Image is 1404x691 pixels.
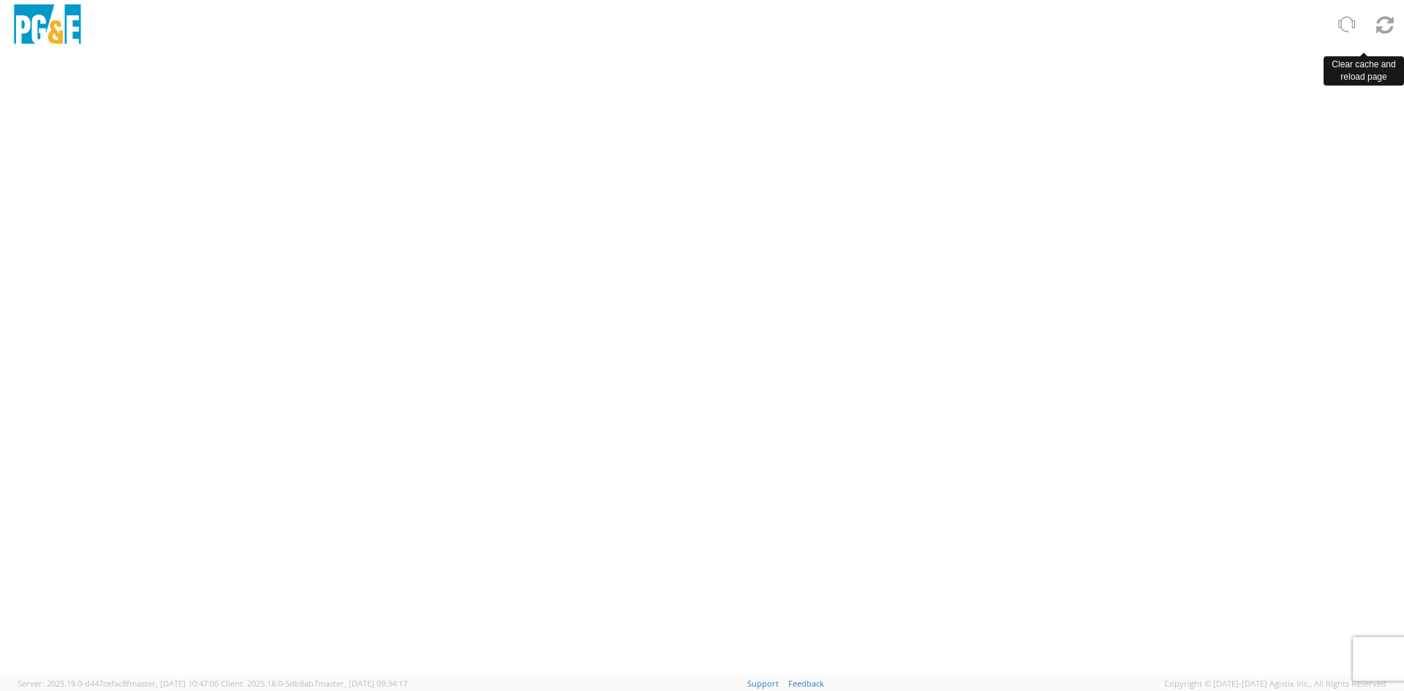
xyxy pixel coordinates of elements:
[747,678,779,689] a: Support
[18,678,219,689] span: Server: 2025.19.0-d447cefac8f
[221,678,407,689] span: Client: 2025.18.0-5db8ab7
[1324,56,1404,86] div: Clear cache and reload page
[788,678,824,689] a: Feedback
[1164,678,1386,690] span: Copyright © [DATE]-[DATE] Agistix Inc., All Rights Reserved
[129,678,219,689] span: master, [DATE] 10:47:06
[318,678,407,689] span: master, [DATE] 09:34:17
[11,4,84,48] img: pge-logo-06675f144f4cfa6a6814.png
